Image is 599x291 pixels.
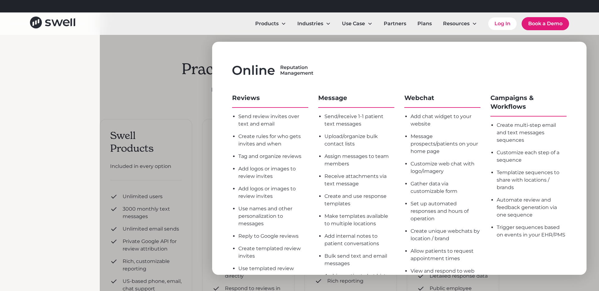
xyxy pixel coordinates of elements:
div: Webchat [404,93,480,102]
div: Send review invites over text and email [238,113,308,128]
div: Create rules for who gets invites and when [238,133,308,148]
div: Products [250,17,291,30]
div: Add chat widget to your website [411,113,480,128]
div: Create unique webchats by location / brand [411,227,480,242]
div: Message prospects/patients on your home page [411,133,480,155]
div: Set up automated responses and hours of operation [411,200,480,222]
div: Use names and other personalization to messages [238,205,308,227]
div: Send/receive 1-1 patient text messages [324,113,394,128]
div: Add logos or images to review invites [238,185,308,200]
div: Templatize sequences to share with locations / brands [497,169,567,191]
a: Log In [488,17,517,30]
div: Industries [292,17,336,30]
div: Gather data via customizable form [411,180,480,195]
div: Industries [297,20,323,27]
div: Archive patient chat history [324,272,394,280]
a: Book a Demo [522,17,569,30]
div: Upload/organize bulk contact lists [324,133,394,148]
div: Create and use response templates [324,193,394,208]
div: Allow patients to request appointment times [411,247,480,262]
div: Customize web chat with logo/imagery [411,160,480,175]
div: Resources [443,20,470,27]
a: Partners [379,17,411,30]
div: Products [255,20,279,27]
div: Automate review and feedback generation via one sequence [497,196,567,219]
div: Receive attachments via text message [324,173,394,188]
div: Customize each step of a sequence [497,149,567,164]
div: Use Case [337,17,377,30]
div: Trigger sequences based on events in your EHR/PMS [497,224,567,239]
div: Make templates available to multiple locations [324,212,394,227]
div: Resources [438,17,482,30]
div: Tag and organize reviews [238,153,308,160]
div: Reply to Google reviews [238,232,308,240]
div: Reviews [232,93,308,102]
div: Assign messages to team members [324,153,394,168]
a: home [30,17,75,31]
div: Bulk send text and email messages [324,252,394,267]
div: Create multi-step email and text messages sequences [497,122,567,144]
a: Plans [412,17,437,30]
div: Campaigns & Workflows [490,93,567,111]
div: Use templated review responses [238,265,308,280]
div: Create templated review invites [238,245,308,260]
div: Use Case [342,20,365,27]
div: Add logos or images to review invites [238,165,308,180]
div: Message [318,93,394,102]
div: View and respond to web chats in Swell Message [411,267,480,282]
div: Add internal notes to patient conversations [324,232,394,247]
